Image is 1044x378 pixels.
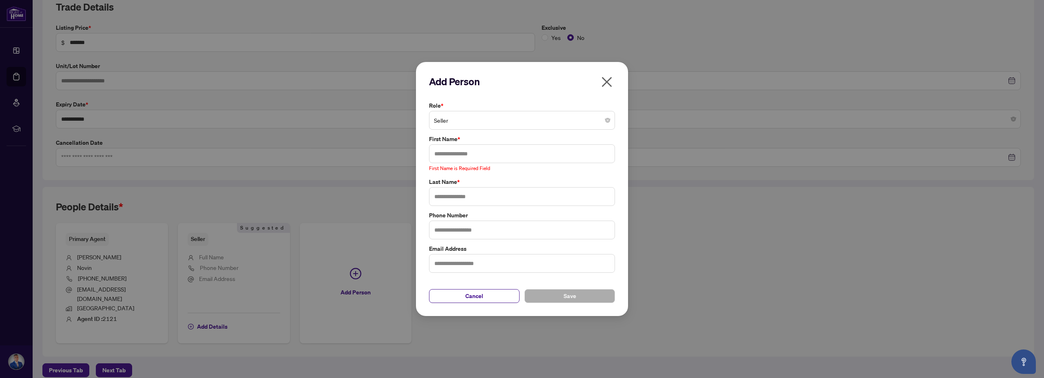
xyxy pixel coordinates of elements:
span: Seller [434,113,610,128]
button: Save [524,289,615,303]
label: Last Name [429,177,615,186]
button: Open asap [1011,349,1036,374]
label: Email Address [429,244,615,253]
label: Role [429,101,615,110]
span: close-circle [605,118,610,123]
span: close [600,75,613,88]
label: Phone Number [429,211,615,220]
label: First Name [429,135,615,144]
button: Cancel [429,289,520,303]
span: Cancel [465,290,483,303]
h2: Add Person [429,75,615,88]
span: First Name is Required Field [429,165,490,171]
